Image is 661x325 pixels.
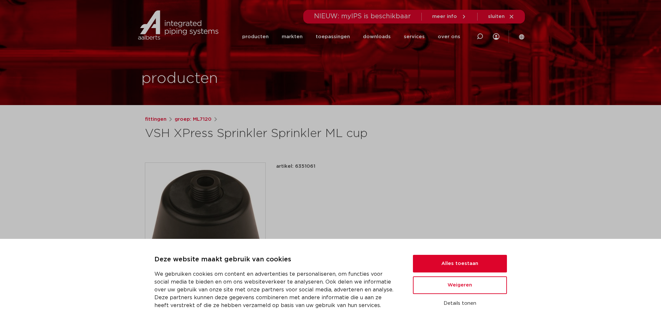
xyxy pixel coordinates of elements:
p: artikel: 6351061 [276,162,315,170]
a: sluiten [488,14,514,20]
a: meer info [432,14,467,20]
button: Details tonen [413,298,507,309]
span: sluiten [488,14,505,19]
a: producten [242,24,269,49]
nav: Menu [242,24,460,49]
button: Alles toestaan [413,255,507,272]
button: Weigeren [413,276,507,294]
a: markten [282,24,303,49]
a: toepassingen [316,24,350,49]
a: groep: ML7120 [175,116,212,123]
div: my IPS [493,29,499,44]
a: fittingen [145,116,166,123]
span: meer info [432,14,457,19]
a: services [404,24,425,49]
a: over ons [438,24,460,49]
span: NIEUW: myIPS is beschikbaar [314,13,411,20]
p: Deze website maakt gebruik van cookies [154,255,397,265]
h1: producten [141,68,218,89]
img: Product Image for VSH XPress Sprinkler Sprinkler ML cup [145,163,265,283]
a: downloads [363,24,391,49]
p: We gebruiken cookies om content en advertenties te personaliseren, om functies voor social media ... [154,270,397,309]
h1: VSH XPress Sprinkler Sprinkler ML cup [145,126,390,142]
